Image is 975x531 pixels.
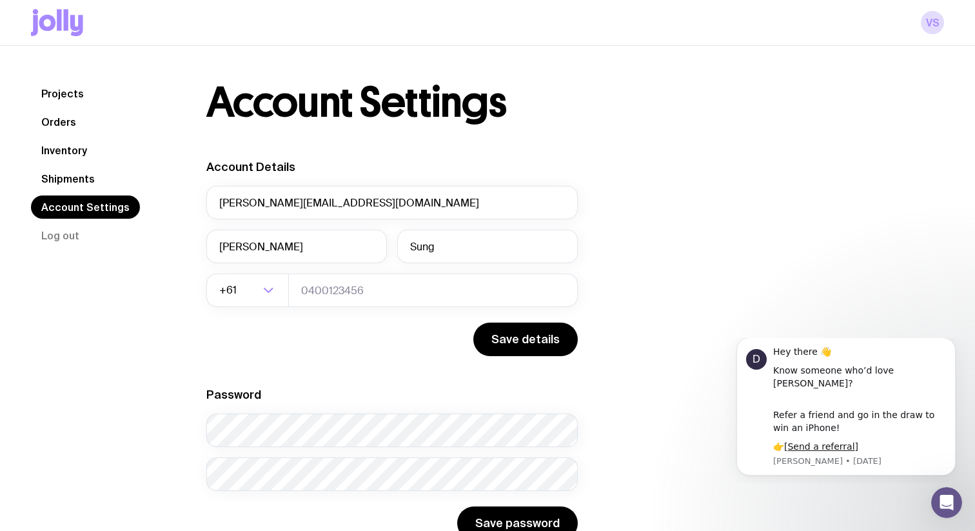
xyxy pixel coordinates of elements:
[206,186,578,219] input: your@email.com
[206,388,261,401] label: Password
[239,274,259,307] input: Search for option
[31,82,94,105] a: Projects
[56,8,229,115] div: Message content
[473,323,578,356] button: Save details
[56,8,229,21] div: Hey there 👋
[31,224,90,247] button: Log out
[29,11,50,32] div: Profile image for David
[397,230,578,263] input: Last Name
[921,11,944,34] a: VS
[56,26,229,52] div: Know someone who’d love [PERSON_NAME]?
[931,487,962,518] iframe: Intercom live chat
[31,139,97,162] a: Inventory
[31,110,86,134] a: Orders
[206,82,506,123] h1: Account Settings
[219,274,239,307] span: +61
[56,103,229,115] div: 👉[ ]
[56,117,229,129] p: Message from David, sent 8w ago
[717,338,975,483] iframe: Intercom notifications message
[56,58,229,96] div: Refer a friend and go in the draw to win an iPhone!
[206,274,289,307] div: Search for option
[288,274,578,307] input: 0400123456
[31,195,140,219] a: Account Settings
[70,103,137,114] a: Send a referral
[206,230,387,263] input: First Name
[31,167,105,190] a: Shipments
[206,160,295,174] label: Account Details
